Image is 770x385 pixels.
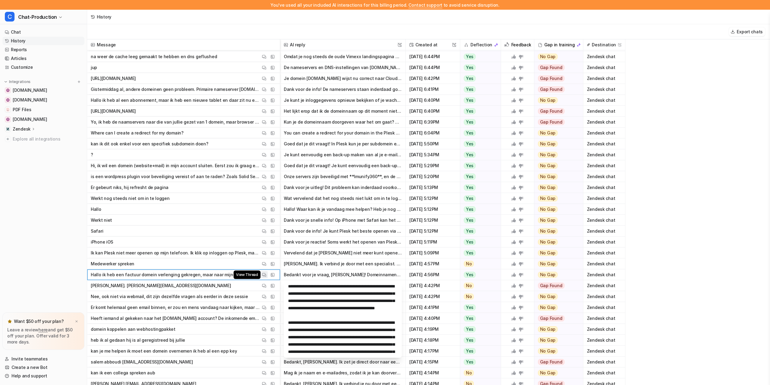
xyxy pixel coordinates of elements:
[2,54,84,63] a: Articles
[284,215,402,226] button: Dank voor je snelle info! Op iPhone met Safari kan het gebeuren dat [PERSON_NAME] niet goed laadt...
[586,106,623,117] span: Zendesk chat
[284,280,402,291] button: [PERSON_NAME]. Ik zet je vraag direct door naar een specialist. Ons supportteam is bereikbaar van...
[586,171,623,182] span: Zendesk chat
[2,135,84,143] a: Explore all integrations
[586,335,623,346] span: Zendesk chat
[13,87,47,93] span: [DOMAIN_NAME]
[586,247,623,258] span: Zendesk chat
[284,95,402,106] button: Je kunt je inloggegevens opnieuw bekijken of je wachtwoord resetten via de pagina van Mijn Cloud8...
[586,226,623,237] span: Zendesk chat
[460,51,497,62] button: Yes
[586,95,623,106] span: Zendesk chat
[6,108,10,111] img: PDF Files
[460,258,497,269] button: No
[284,160,402,171] button: Goed dat je dit vraagt! Je kunt eenvoudig een back-up van al je e-mails downloaden via Plesk. - L...
[260,271,268,278] button: View Thread
[408,204,457,215] span: [DATE] 5:12PM
[408,324,457,335] span: [DATE] 4:19PM
[538,141,558,147] span: No Gap
[2,105,84,114] a: PDF FilesPDF Files
[460,269,497,280] button: Yes
[91,215,112,226] p: Werkt niet
[534,215,579,226] button: No Gap
[6,98,10,102] img: docs.litespeedtech.com
[460,128,497,138] button: Yes
[460,247,497,258] button: Yes
[538,370,558,376] span: No Gap
[586,357,623,367] span: Zendesk chat
[91,149,93,160] p: ?
[464,250,476,256] span: Yes
[460,367,497,378] button: No
[460,84,497,95] button: Yes
[534,204,579,215] button: No Gap
[6,88,10,92] img: cloud86.io
[729,27,765,36] button: Export chats
[586,128,623,138] span: Zendesk chat
[408,269,457,280] span: [DATE] 4:56PM
[9,79,31,84] p: Integrations
[284,117,402,128] button: Kun je de domeinnaam doorgeven waar het om gaat? Dan kijk ik direct met je mee.
[2,372,84,380] a: Help and support
[534,160,579,171] button: No Gap
[586,258,623,269] span: Zendesk chat
[91,367,155,378] p: kan ik een collega spreken aub
[534,335,579,346] button: No Gap
[586,324,623,335] span: Zendesk chat
[460,313,497,324] button: Yes
[91,182,169,193] p: Er gebeurt niks, hij refresht de pagina
[2,79,32,85] button: Integrations
[14,318,64,324] p: Want $50 off your plan?
[284,226,402,237] button: Dank voor de info! Je kunt Plesk het beste openen via de Mijn Cloud86 omgeving door op “Websites ...
[586,73,623,84] span: Zendesk chat
[460,204,497,215] button: Yes
[586,280,623,291] span: Zendesk chat
[284,171,402,182] button: Onze servers zijn beveiligd met **Imunify360**, en de **WP Toolkit** heeft de belangrijkste maatr...
[91,291,248,302] p: Nee, ook niet via webmail, dit zijn dezelfde vragen als eerder in deze sessie
[534,258,579,269] button: No Gap
[408,138,457,149] span: [DATE] 5:50PM
[534,95,579,106] button: No Gap
[91,226,103,237] p: Safari
[586,182,623,193] span: Zendesk chat
[408,226,457,237] span: [DATE] 5:12PM
[97,14,111,20] div: History
[91,269,260,280] p: Hallo ik heb een factuur domein verlenging gekregen, maar naar mijn weten heb ik net voor een hee...
[2,86,84,95] a: cloud86.io[DOMAIN_NAME]
[284,237,402,247] button: Dank voor je reactie! Soms werkt het openen van Plesk via een iPhone niet goed door pop-up blokka...
[538,261,558,267] span: No Gap
[408,39,457,50] span: Created at
[538,174,558,180] span: No Gap
[538,348,558,354] span: No Gap
[534,128,579,138] button: No Gap
[2,63,84,71] a: Customize
[464,370,474,376] span: No
[91,204,101,215] p: Hallo
[408,357,457,367] span: [DATE] 4:15PM
[4,80,8,84] img: expand menu
[284,193,402,204] button: Wat vervelend dat het nog steeds niet lukt om in te loggen. Volg je deze stappen precies via Mijn...
[534,324,579,335] button: No Gap
[538,239,558,245] span: No Gap
[2,28,84,36] a: Chat
[91,106,136,117] p: [URL][DOMAIN_NAME]
[538,283,565,289] span: Gap Found
[460,160,497,171] button: Yes
[460,62,497,73] button: Yes
[2,96,84,104] a: docs.litespeedtech.com[DOMAIN_NAME]
[460,215,497,226] button: Yes
[408,51,457,62] span: [DATE] 6:44PM
[408,117,457,128] span: [DATE] 6:39PM
[408,84,457,95] span: [DATE] 6:41PM
[464,272,476,278] span: Yes
[284,73,402,84] button: Je domein [DOMAIN_NAME] wijst nu correct naar Cloud86 en de DNS-instellingen zijn goed. De websit...
[234,270,260,279] span: View Thread
[460,280,497,291] button: No
[534,138,579,149] button: No Gap
[460,237,497,247] button: Yes
[5,12,15,22] span: C
[408,160,457,171] span: [DATE] 5:29PM
[408,237,457,247] span: [DATE] 5:11PM
[283,39,403,50] span: AI reply
[408,346,457,357] span: [DATE] 4:17PM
